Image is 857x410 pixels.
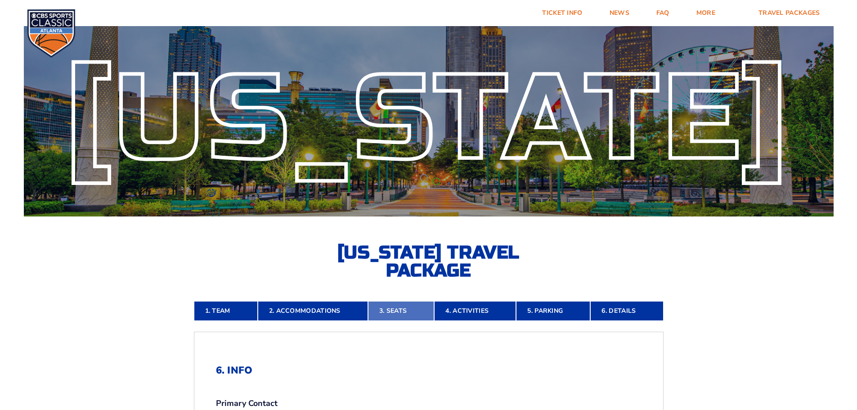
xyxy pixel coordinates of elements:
[216,365,642,376] h2: 6. Info
[24,71,834,167] div: [US_STATE]
[330,243,528,279] h2: [US_STATE] Travel Package
[258,301,368,321] a: 2. Accommodations
[368,301,434,321] a: 3. Seats
[434,301,516,321] a: 4. Activities
[194,301,258,321] a: 1. Team
[516,301,590,321] a: 5. Parking
[216,398,278,409] strong: Primary Contact
[27,9,76,58] img: CBS Sports Classic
